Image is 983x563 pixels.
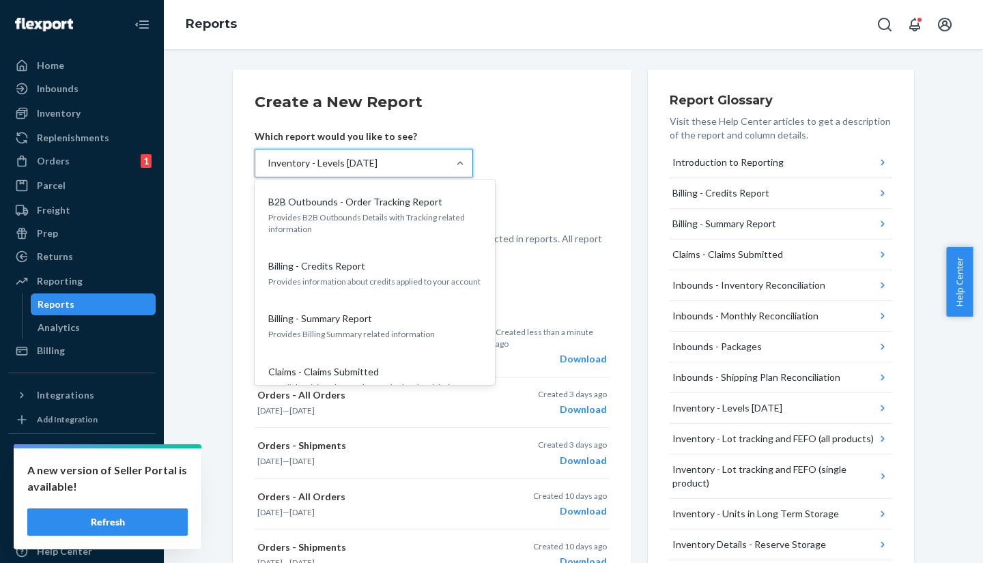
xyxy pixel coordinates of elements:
[670,362,892,393] button: Inbounds - Shipping Plan Reconciliation
[8,384,156,406] button: Integrations
[257,506,488,518] p: —
[27,462,188,495] p: A new version of Seller Portal is available!
[533,504,607,518] div: Download
[37,179,66,192] div: Parcel
[266,156,268,170] input: Inventory - Levels [DATE]B2B Outbounds - Order Tracking ReportProvides B2B Outbounds Details with...
[946,247,973,317] button: Help Center
[257,507,283,517] time: [DATE]
[670,332,892,362] button: Inbounds - Packages
[255,479,610,530] button: Orders - All Orders[DATE]—[DATE]Created 10 days agoDownload
[15,18,73,31] img: Flexport logo
[672,309,818,323] div: Inbounds - Monthly Reconciliation
[37,388,94,402] div: Integrations
[186,16,237,31] a: Reports
[670,270,892,301] button: Inbounds - Inventory Reconciliation
[538,454,607,467] div: Download
[268,156,377,170] div: Inventory - Levels [DATE]
[37,106,81,120] div: Inventory
[38,298,74,311] div: Reports
[268,276,481,287] p: Provides information about credits applied to your account
[8,175,156,197] a: Parcel
[8,472,156,489] a: Add Fast Tag
[268,328,481,340] p: Provides Billing Summary related information
[871,11,898,38] button: Open Search Box
[8,540,156,562] a: Help Center
[37,545,92,558] div: Help Center
[672,340,762,353] div: Inbounds - Packages
[268,312,372,326] p: Billing - Summary Report
[257,455,488,467] p: —
[8,102,156,124] a: Inventory
[37,82,79,96] div: Inbounds
[268,212,481,235] p: Provides B2B Outbounds Details with Tracking related information
[31,317,156,338] a: Analytics
[8,150,156,172] a: Orders1
[255,377,610,428] button: Orders - All Orders[DATE]—[DATE]Created 3 days agoDownload
[931,11,958,38] button: Open account menu
[37,154,70,168] div: Orders
[8,127,156,149] a: Replenishments
[672,217,776,231] div: Billing - Summary Report
[257,490,488,504] p: Orders - All Orders
[670,178,892,209] button: Billing - Credits Report
[672,371,840,384] div: Inbounds - Shipping Plan Reconciliation
[670,240,892,270] button: Claims - Claims Submitted
[255,428,610,478] button: Orders - Shipments[DATE]—[DATE]Created 3 days agoDownload
[175,5,248,44] ol: breadcrumbs
[37,250,73,263] div: Returns
[533,540,607,552] p: Created 10 days ago
[289,405,315,416] time: [DATE]
[289,507,315,517] time: [DATE]
[268,259,365,273] p: Billing - Credits Report
[257,405,283,416] time: [DATE]
[8,246,156,268] a: Returns
[670,209,892,240] button: Billing - Summary Report
[268,195,442,209] p: B2B Outbounds - Order Tracking Report
[289,456,315,466] time: [DATE]
[128,11,156,38] button: Close Navigation
[901,11,928,38] button: Open notifications
[672,507,839,521] div: Inventory - Units in Long Term Storage
[672,401,782,415] div: Inventory - Levels [DATE]
[672,248,783,261] div: Claims - Claims Submitted
[27,508,188,536] button: Refresh
[672,278,825,292] div: Inbounds - Inventory Reconciliation
[8,494,156,516] a: Settings
[37,274,83,288] div: Reporting
[672,538,826,551] div: Inventory Details - Reserve Storage
[257,388,488,402] p: Orders - All Orders
[538,388,607,400] p: Created 3 days ago
[670,115,892,142] p: Visit these Help Center articles to get a description of the report and column details.
[538,439,607,450] p: Created 3 days ago
[8,199,156,221] a: Freight
[670,147,892,178] button: Introduction to Reporting
[268,381,481,393] p: See all the claims that you have submitted and their status
[670,301,892,332] button: Inbounds - Monthly Reconciliation
[268,365,379,379] p: Claims - Claims Submitted
[672,186,769,200] div: Billing - Credits Report
[37,227,58,240] div: Prep
[8,78,156,100] a: Inbounds
[255,91,610,113] h2: Create a New Report
[8,270,156,292] a: Reporting
[670,454,892,499] button: Inventory - Lot tracking and FEFO (single product)
[37,344,65,358] div: Billing
[538,403,607,416] div: Download
[37,59,64,72] div: Home
[670,499,892,530] button: Inventory - Units in Long Term Storage
[8,517,156,539] a: Talk to Support
[672,432,874,446] div: Inventory - Lot tracking and FEFO (all products)
[670,424,892,454] button: Inventory - Lot tracking and FEFO (all products)
[257,405,488,416] p: —
[37,414,98,425] div: Add Integration
[38,321,80,334] div: Analytics
[670,530,892,560] button: Inventory Details - Reserve Storage
[31,293,156,315] a: Reports
[8,222,156,244] a: Prep
[672,463,876,490] div: Inventory - Lot tracking and FEFO (single product)
[257,540,488,554] p: Orders - Shipments
[670,393,892,424] button: Inventory - Levels [DATE]
[533,490,607,502] p: Created 10 days ago
[496,352,607,366] div: Download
